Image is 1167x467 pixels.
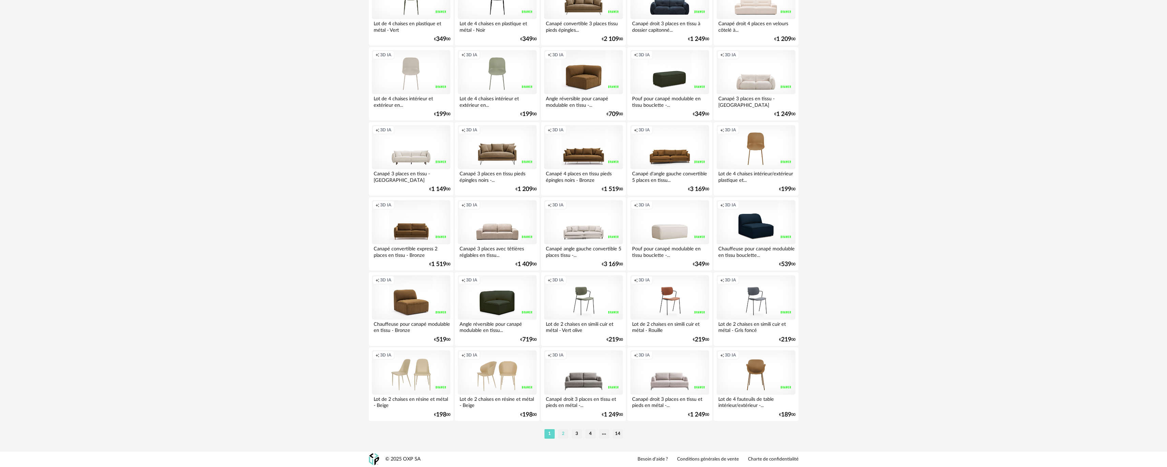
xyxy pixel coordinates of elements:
span: 219 [695,337,705,342]
span: Creation icon [548,127,552,133]
span: 349 [695,262,705,267]
span: Creation icon [375,277,379,283]
div: Pouf pour canapé modulable en tissu bouclette -... [630,94,709,108]
span: 199 [436,112,446,117]
span: Creation icon [548,277,552,283]
span: Creation icon [375,352,379,358]
span: 519 [436,337,446,342]
div: Lot de 2 chaises en résine et métal - Beige [458,395,536,408]
span: 3D IA [725,202,736,208]
span: 2 109 [604,37,619,42]
span: Creation icon [634,52,638,58]
li: 1 [544,429,555,439]
div: € 00 [602,262,623,267]
li: 2 [558,429,568,439]
span: Creation icon [720,127,724,133]
span: 709 [609,112,619,117]
div: € 00 [434,112,450,117]
span: 219 [609,337,619,342]
span: Creation icon [720,52,724,58]
span: 219 [781,337,791,342]
div: Canapé droit 3 places en tissu et pieds en métal -... [630,395,709,408]
div: € 00 [779,187,795,192]
div: € 00 [602,37,623,42]
span: Creation icon [461,277,465,283]
a: Creation icon 3D IA Chauffeuse pour canapé modulable en tissu bouclette... €53900 [714,197,798,271]
span: 199 [781,187,791,192]
a: Creation icon 3D IA Lot de 2 chaises en simili cuir et métal - Vert olive €21900 [541,272,626,346]
a: Creation icon 3D IA Lot de 4 chaises intérieur et extérieur en... €19900 [369,47,453,121]
span: Creation icon [548,202,552,208]
span: Creation icon [548,52,552,58]
a: Creation icon 3D IA Lot de 2 chaises en résine et métal - Beige €19800 [455,347,539,421]
span: 198 [436,412,446,417]
span: 198 [522,412,533,417]
span: 3D IA [639,202,650,208]
div: € 00 [774,37,795,42]
div: Canapé 3 places en tissu - [GEOGRAPHIC_DATA] [372,169,450,183]
a: Creation icon 3D IA Canapé d'angle gauche convertible 5 places en tissu... €3 16900 [627,122,712,196]
a: Creation icon 3D IA Lot de 2 chaises en simili cuir et métal - Rouille €21900 [627,272,712,346]
div: Canapé droit 3 places en tissu et pieds en métal -... [544,395,623,408]
span: Creation icon [720,352,724,358]
span: 3D IA [466,202,477,208]
a: Creation icon 3D IA Lot de 4 fauteuils de table intérieur/extérieur -... €18900 [714,347,798,421]
div: € 00 [434,337,450,342]
div: € 00 [607,112,623,117]
span: 349 [436,37,446,42]
div: € 00 [779,412,795,417]
div: € 00 [520,112,537,117]
a: Creation icon 3D IA Pouf pour canapé modulable en tissu bouclette -... €34900 [627,197,712,271]
span: Creation icon [375,127,379,133]
a: Creation icon 3D IA Canapé droit 3 places en tissu et pieds en métal -... €1 24900 [541,347,626,421]
div: Canapé d'angle gauche convertible 5 places en tissu... [630,169,709,183]
span: Creation icon [634,277,638,283]
div: Canapé convertible 3 places tissu pieds épingles... [544,19,623,33]
a: Creation icon 3D IA Canapé convertible express 2 places en tissu - Bronze €1 51900 [369,197,453,271]
span: Creation icon [461,202,465,208]
span: Creation icon [375,52,379,58]
span: 3D IA [466,52,477,58]
div: Canapé convertible express 2 places en tissu - Bronze [372,244,450,258]
li: 4 [585,429,596,439]
div: € 00 [602,187,623,192]
span: 3D IA [552,52,564,58]
div: Angle réversible pour canapé modulable en tissu -... [544,94,623,108]
a: Creation icon 3D IA Canapé 3 places en tissu pieds épingles noirs -... €1 20900 [455,122,539,196]
span: 189 [781,412,791,417]
span: Creation icon [461,52,465,58]
li: 14 [613,429,623,439]
div: Lot de 2 chaises en résine et métal - Beige [372,395,450,408]
span: 3D IA [380,277,391,283]
span: 1 249 [690,412,705,417]
div: € 00 [607,337,623,342]
span: 3D IA [639,52,650,58]
span: 3D IA [639,352,650,358]
span: 3D IA [552,202,564,208]
span: 3D IA [466,352,477,358]
span: 3D IA [725,127,736,133]
span: 349 [695,112,705,117]
div: Canapé 3 places en tissu pieds épingles noirs -... [458,169,536,183]
div: Canapé 4 places en tissu pieds épingles noirs - Bronze [544,169,623,183]
div: Lot de 4 chaises intérieur et extérieur en... [372,94,450,108]
span: 3D IA [552,127,564,133]
span: 349 [522,37,533,42]
a: Besoin d'aide ? [638,456,668,463]
div: € 00 [429,262,450,267]
div: Canapé droit 4 places en velours côtelé à... [717,19,795,33]
span: 3D IA [380,202,391,208]
img: OXP [369,453,379,465]
div: € 00 [602,412,623,417]
li: 3 [572,429,582,439]
span: 1 249 [690,37,705,42]
span: 1 519 [431,262,446,267]
a: Creation icon 3D IA Canapé 3 places en tissu - [GEOGRAPHIC_DATA] €1 14900 [369,122,453,196]
div: € 00 [520,412,537,417]
span: 1 249 [776,112,791,117]
a: Creation icon 3D IA Chauffeuse pour canapé modulable en tissu - Bronze €51900 [369,272,453,346]
a: Creation icon 3D IA Canapé 3 places avec têtières réglables en tissu... €1 40900 [455,197,539,271]
div: € 00 [693,262,709,267]
span: 1 209 [518,187,533,192]
span: 719 [522,337,533,342]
